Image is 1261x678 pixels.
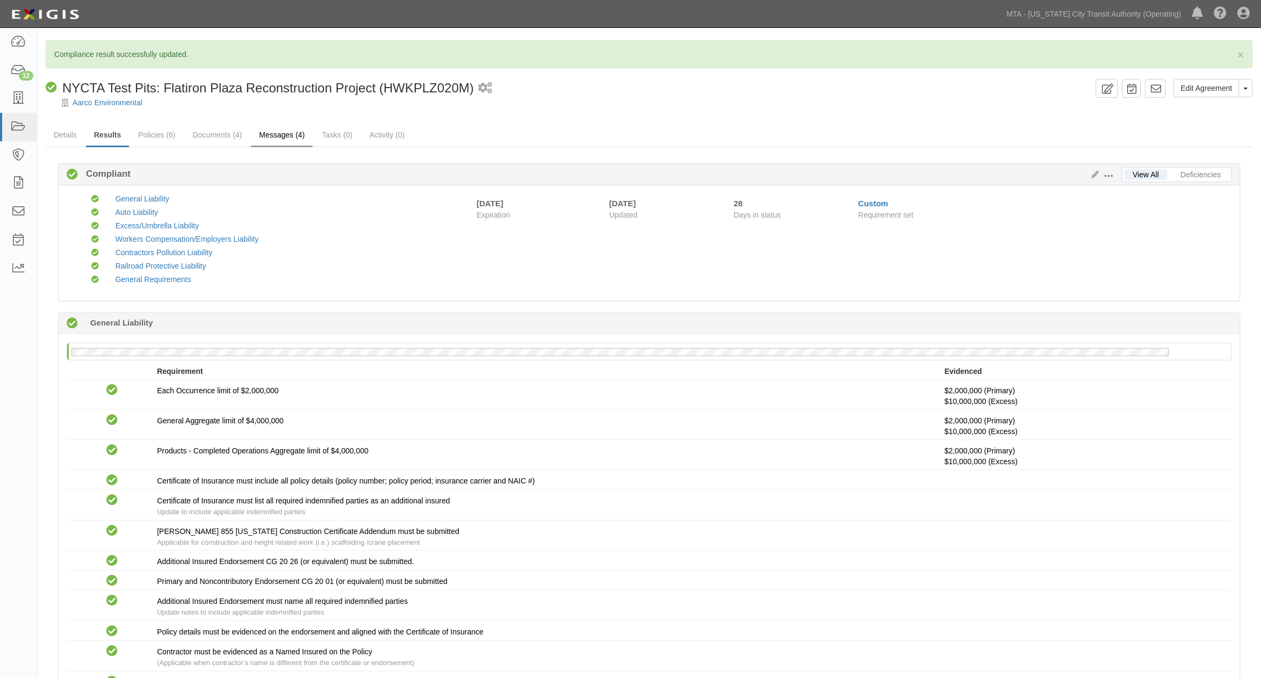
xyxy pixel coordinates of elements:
[8,5,82,24] img: logo-5460c22ac91f19d4615b14bd174203de0afe785f0fc80cf4dbbc73dc1793850b.png
[106,646,118,657] i: Compliant
[859,211,914,219] span: Requirement set
[91,263,99,270] i: Compliant
[157,647,372,656] span: Contractor must be evidenced as a Named Insured on the Policy
[116,275,191,284] a: General Requirements
[157,496,450,505] span: Certificate of Insurance must list all required indemnified parties as an additional insured
[734,211,781,219] span: Days in status
[116,262,206,270] a: Railroad Protective Liability
[106,415,118,426] i: Compliant
[314,124,361,146] a: Tasks (0)
[91,222,99,230] i: Compliant
[1001,3,1187,25] a: MTA - [US_STATE] City Transit Authority (Operating)
[130,124,183,146] a: Policies (6)
[1125,169,1168,180] a: View All
[251,124,313,147] a: Messages (4)
[90,317,153,328] b: General Liability
[106,495,118,506] i: Compliant
[945,415,1224,437] p: $2,000,000 (Primary)
[46,79,474,97] div: NYCTA Test Pits: Flatiron Plaza Reconstruction Project (HWKPLZ020M)
[116,248,213,257] a: Contractors Pollution Liability
[609,198,718,209] div: [DATE]
[945,457,1018,466] span: Policy #FFX2019090 Insurer: Great Divide Insurance Company
[106,575,118,587] i: Compliant
[157,597,408,605] span: Additional Insured Endorsement must name all required indemnified parties
[106,385,118,396] i: Compliant
[157,608,324,616] span: Update notes to include applicable indemnified parties
[609,211,638,219] span: Updated
[116,208,158,217] a: Auto Liability
[157,477,535,485] span: Certificate of Insurance must include all policy details (policy number; policy period; insurance...
[106,525,118,537] i: Compliant
[1238,49,1244,60] button: Close
[1174,79,1240,97] a: Edit Agreement
[157,386,278,395] span: Each Occurrence limit of $2,000,000
[1214,8,1227,20] i: Help Center - Complianz
[157,557,414,566] span: Additional Insured Endorsement CG 20 26 (or equivalent) must be submitted.
[78,168,131,181] b: Compliant
[478,83,492,94] i: 1 scheduled workflow
[157,527,459,536] span: [PERSON_NAME] 855 [US_STATE] Construction Certificate Addendum must be submitted
[157,508,305,516] span: Update to include applicable indemnified parties
[67,318,78,329] i: Compliant 28 days (since 09/11/2025)
[1087,170,1099,179] a: Edit Results
[945,427,1018,436] span: Policy #FFX2019090 Insurer: Great Divide Insurance Company
[157,627,484,636] span: Policy details must be evidenced on the endorsement and aligned with the Certificate of Insurance
[19,71,33,81] div: 12
[91,196,99,203] i: Compliant
[46,82,57,93] i: Compliant
[91,276,99,284] i: Compliant
[62,81,474,95] span: NYCTA Test Pits: Flatiron Plaza Reconstruction Project (HWKPLZ020M)
[362,124,413,146] a: Activity (0)
[116,235,259,243] a: Workers Compensation/Employers Liability
[157,659,414,667] span: (Applicable when contractor’s name is different from the certificate or endorsement)
[116,221,199,230] a: Excess/Umbrella Liability
[945,385,1224,407] p: $2,000,000 (Primary)
[477,210,601,220] span: Expiration
[157,367,203,376] strong: Requirement
[859,199,889,208] a: Custom
[1238,48,1244,61] span: ×
[73,98,142,107] a: Aarco Environmental
[106,626,118,637] i: Compliant
[91,249,99,257] i: Compliant
[106,595,118,607] i: Compliant
[477,198,503,209] div: [DATE]
[157,446,369,455] span: Products - Completed Operations Aggregate limit of $4,000,000
[157,416,284,425] span: General Aggregate limit of $4,000,000
[945,397,1018,406] span: Policy #FFX2019090 Insurer: Great Divide Insurance Company
[945,367,982,376] strong: Evidenced
[106,556,118,567] i: Compliant
[185,124,250,146] a: Documents (4)
[106,475,118,486] i: Compliant
[46,124,85,146] a: Details
[86,124,129,147] a: Results
[106,445,118,456] i: Compliant
[91,209,99,217] i: Compliant
[157,538,420,546] span: Applicable for construction and height related work (i.e.) scaffolding /crane placement
[945,445,1224,467] p: $2,000,000 (Primary)
[734,198,851,209] div: Since 09/11/2025
[67,169,78,181] i: Compliant
[54,49,1244,60] p: Compliance result successfully updated.
[157,577,448,586] span: Primary and Noncontributory Endorsement CG 20 01 (or equivalent) must be submitted
[116,194,169,203] a: General Liability
[1173,169,1229,180] a: Deficiencies
[91,236,99,243] i: Compliant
